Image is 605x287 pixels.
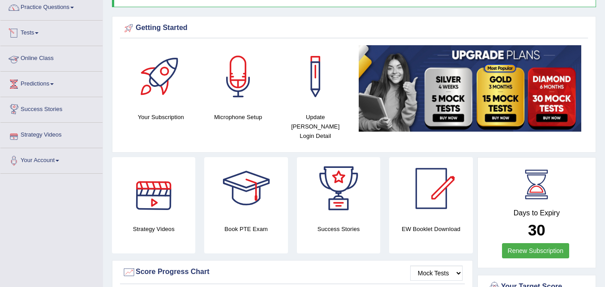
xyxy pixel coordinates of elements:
[297,224,380,234] h4: Success Stories
[0,123,103,145] a: Strategy Videos
[127,112,195,122] h4: Your Subscription
[122,266,463,279] div: Score Progress Chart
[204,112,273,122] h4: Microphone Setup
[502,243,570,258] a: Renew Subscription
[122,21,586,35] div: Getting Started
[0,97,103,120] a: Success Stories
[389,224,472,234] h4: EW Booklet Download
[281,112,350,141] h4: Update [PERSON_NAME] Login Detail
[0,148,103,171] a: Your Account
[204,224,287,234] h4: Book PTE Exam
[359,45,582,132] img: small5.jpg
[0,21,103,43] a: Tests
[0,46,103,69] a: Online Class
[112,224,195,234] h4: Strategy Videos
[488,209,586,217] h4: Days to Expiry
[0,72,103,94] a: Predictions
[528,221,545,239] b: 30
